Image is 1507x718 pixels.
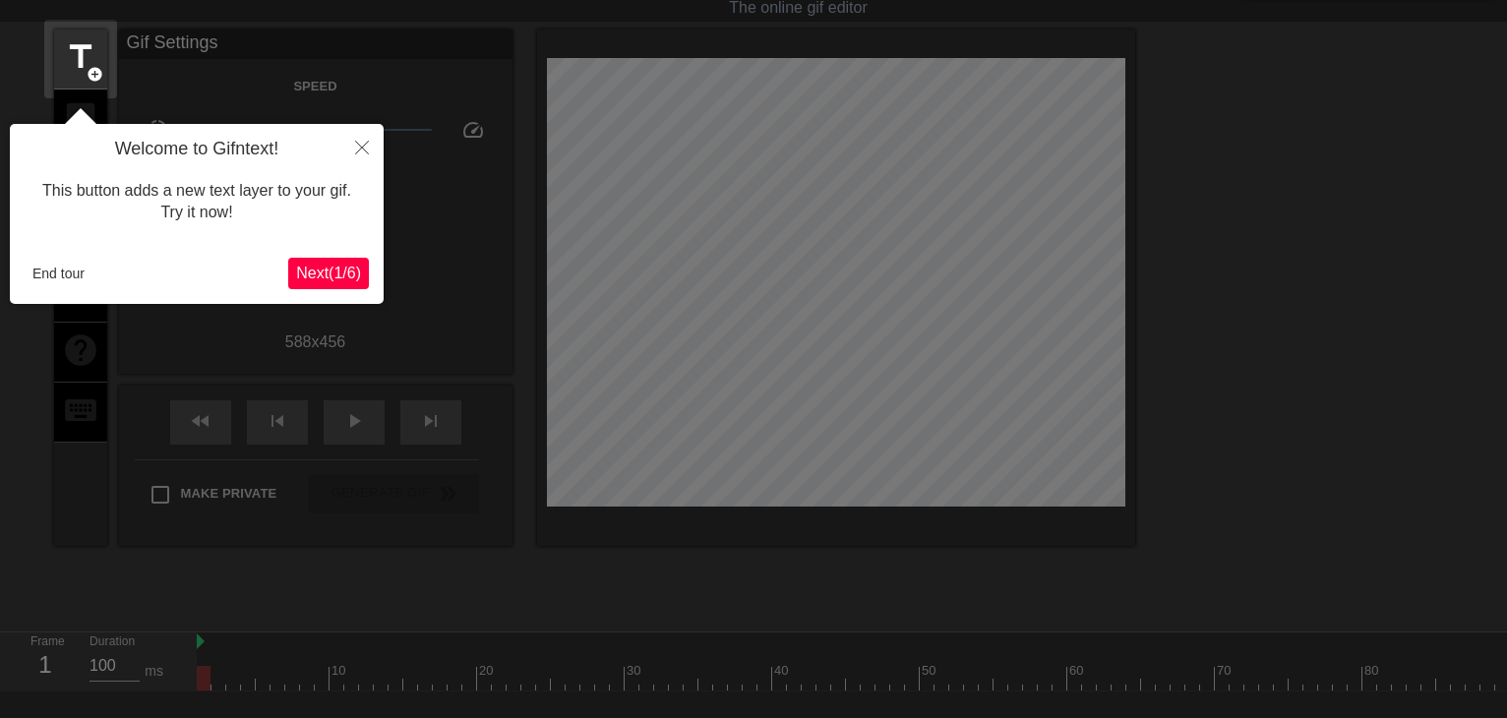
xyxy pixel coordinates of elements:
span: Next ( 1 / 6 ) [296,265,361,281]
div: This button adds a new text layer to your gif. Try it now! [25,160,369,244]
button: Close [340,124,384,169]
button: End tour [25,259,92,288]
button: Next [288,258,369,289]
h4: Welcome to Gifntext! [25,139,369,160]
